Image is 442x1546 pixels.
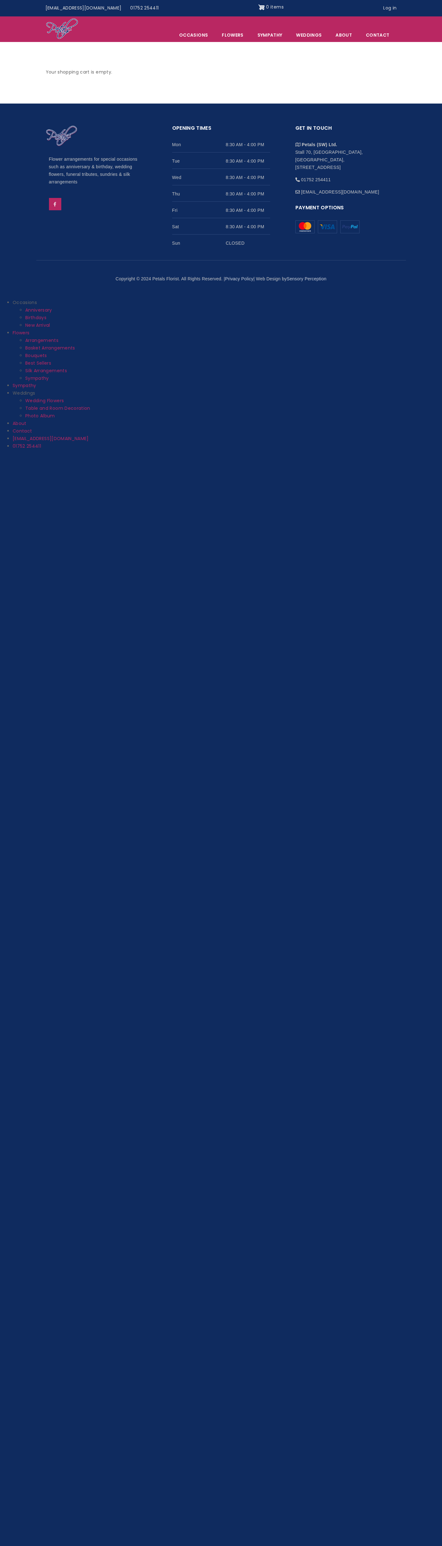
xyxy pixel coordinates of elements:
[295,124,393,136] h2: Get in touch
[302,142,337,147] strong: Petals (SW) Ltd.
[25,307,52,313] a: Anniversary
[258,2,284,12] a: Shopping cart 0 items
[266,4,283,10] span: 0 items
[41,2,126,14] a: [EMAIL_ADDRESS][DOMAIN_NAME]
[25,360,51,366] a: Best Sellers
[41,55,401,89] div: Your shopping cart is empty.
[172,136,270,152] li: Mon
[318,220,337,233] img: Mastercard
[340,220,360,233] img: Mastercard
[172,124,270,136] h2: Opening Times
[13,390,35,396] span: Weddings
[13,420,27,427] a: About
[226,141,270,148] span: 8:30 AM - 4:00 PM
[172,218,270,235] li: Sat
[258,2,265,12] img: Shopping cart
[25,337,58,343] a: Arrangements
[287,276,326,281] a: Sensory Perception
[25,397,64,404] a: Wedding Flowers
[289,28,328,42] span: Weddings
[13,382,36,389] a: Sympathy
[295,136,393,171] li: Stall 70, [GEOGRAPHIC_DATA], [GEOGRAPHIC_DATA], [STREET_ADDRESS]
[172,152,270,169] li: Tue
[25,413,55,419] a: Photo Album
[329,28,359,42] a: About
[126,2,163,14] a: 01752 254411
[25,375,49,381] a: Sympathy
[25,345,75,351] a: Basket Arrangements
[295,204,393,216] h2: Payment Options
[13,435,89,442] a: [EMAIL_ADDRESS][DOMAIN_NAME]
[25,314,46,321] a: Birthdays
[172,235,270,251] li: Sun
[172,185,270,202] li: Thu
[25,322,50,328] a: New Arrival
[13,428,32,434] a: Contact
[13,443,41,449] a: 01752 254411
[226,206,270,214] span: 8:30 AM - 4:00 PM
[25,405,90,411] a: Table and Room Decoration
[295,183,393,196] li: [EMAIL_ADDRESS][DOMAIN_NAME]
[379,2,401,14] a: Log in
[25,367,67,374] a: Silk Arrangements
[13,299,37,306] span: Occasions
[46,125,77,147] img: Home
[172,169,270,185] li: Wed
[225,276,253,281] a: Privacy Policy
[359,28,396,42] a: Contact
[13,330,29,336] a: Flowers
[226,190,270,198] span: 8:30 AM - 4:00 PM
[46,18,78,40] img: Home
[226,157,270,165] span: 8:30 AM - 4:00 PM
[226,239,270,247] span: CLOSED
[172,202,270,218] li: Fri
[295,220,315,233] img: Mastercard
[25,352,47,359] a: Bouquets
[226,223,270,230] span: 8:30 AM - 4:00 PM
[215,28,250,42] a: Flowers
[173,28,215,42] span: Occasions
[251,28,289,42] a: Sympathy
[46,275,397,283] p: Copyright © 2024 Petals Florist. All Rights Reserved. | | Web Design by
[295,171,393,183] li: 01752 254411
[226,174,270,181] span: 8:30 AM - 4:00 PM
[49,156,147,186] p: Flower arrangements for special occasions such as anniversary & birthday, wedding flowers, funera...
